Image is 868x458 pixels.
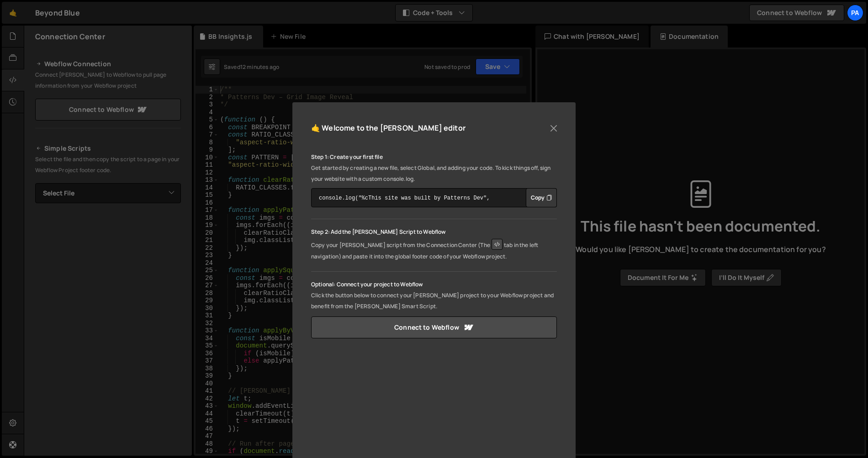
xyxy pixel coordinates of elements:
[311,163,557,184] p: Get started by creating a new file, select Global, and adding your code. To kick things off, sign...
[311,121,466,135] h5: 🤙 Welcome to the [PERSON_NAME] editor
[311,290,557,312] p: Click the button below to connect your [PERSON_NAME] project to your Webflow project and benefit ...
[847,5,863,21] a: Pa
[526,188,557,207] button: Copy
[311,279,557,290] p: Optional: Connect your project to Webflow
[311,226,557,237] p: Step 2: Add the [PERSON_NAME] Script to Webflow
[311,152,557,163] p: Step 1: Create your first file
[311,316,557,338] a: Connect to Webflow
[311,188,557,207] textarea: console.log("%cThis site was built by Patterns Dev", "background:blue;color:#fff;padding: 8px;");
[547,121,561,135] button: Close
[526,188,557,207] div: Button group with nested dropdown
[311,237,557,262] p: Copy your [PERSON_NAME] script from the Connection Center (The tab in the left navigation) and pa...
